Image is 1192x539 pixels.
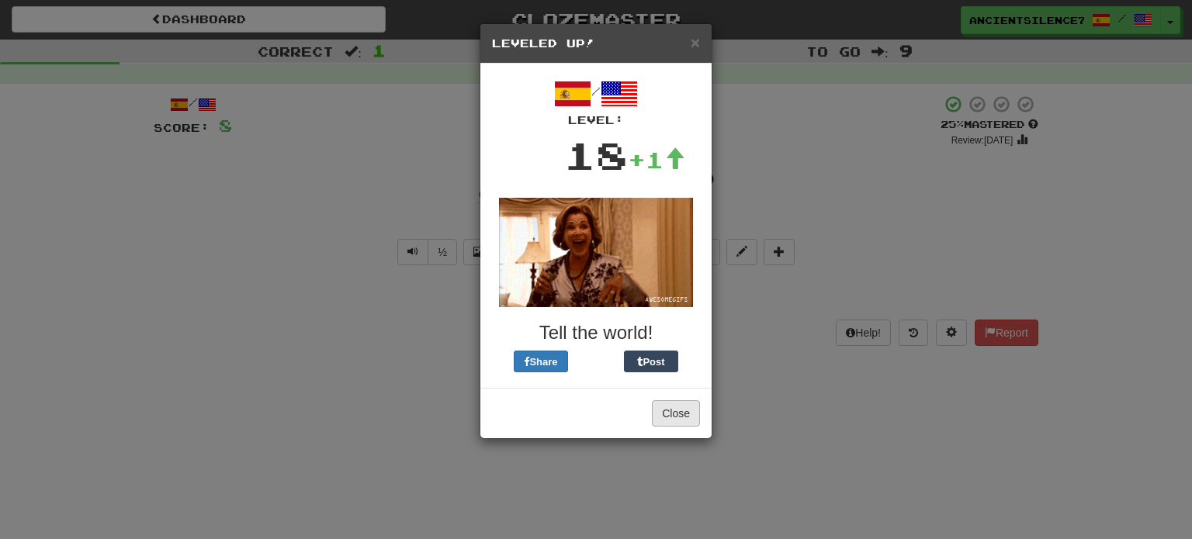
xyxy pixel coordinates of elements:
iframe: X Post Button [568,351,624,372]
button: Close [691,34,700,50]
div: 18 [564,128,628,182]
button: Close [652,400,700,427]
div: Level: [492,112,700,128]
h3: Tell the world! [492,323,700,343]
div: / [492,75,700,128]
div: +1 [628,144,685,175]
button: Share [514,351,568,372]
img: lucille-bluth-8f3fd88a9e1d39ebd4dcae2a3c7398930b7aef404e756e0a294bf35c6fedb1b1.gif [499,198,693,307]
span: × [691,33,700,51]
h5: Leveled Up! [492,36,700,51]
button: Post [624,351,678,372]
